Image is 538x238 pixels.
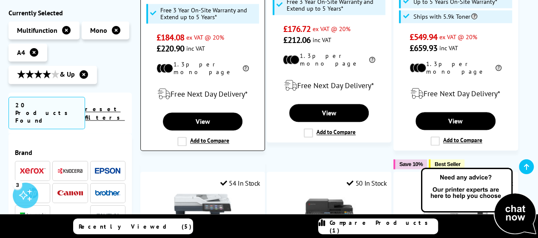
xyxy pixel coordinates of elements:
[410,43,437,54] span: £659.93
[413,13,477,20] span: Ships with 5.9k Toner
[419,166,538,236] img: Open Live Chat window
[95,166,120,176] a: Epson
[313,25,350,33] span: ex VAT @ 20%
[220,178,260,187] div: 54 In Stock
[20,168,46,174] img: Xerox
[435,161,461,167] span: Best Seller
[57,166,83,176] a: Kyocera
[17,26,57,34] span: Multifunction
[79,223,192,230] span: Recently Viewed (5)
[289,104,369,122] a: View
[410,60,502,75] li: 1.3p per mono page
[439,33,477,41] span: ex VAT @ 20%
[313,36,331,44] span: inc VAT
[20,210,46,221] a: Lexmark
[13,180,22,189] div: 3
[9,9,132,17] div: Currently Selected
[95,210,120,221] img: Pantum
[410,32,437,43] span: £549.94
[393,159,427,169] button: Save 10%
[73,218,193,234] a: Recently Viewed (5)
[157,60,249,76] li: 1.3p per mono page
[186,33,224,41] span: ex VAT @ 20%
[398,82,513,106] div: modal_delivery
[95,188,120,198] a: Brother
[439,44,458,52] span: inc VAT
[160,7,257,20] span: Free 3 Year On-Site Warranty and Extend up to 5 Years*
[20,166,46,176] a: Xerox
[17,70,75,80] span: & Up
[9,97,85,129] span: 20 Products Found
[157,43,184,54] span: £220.90
[85,105,125,121] a: reset filters
[271,74,387,97] div: modal_delivery
[57,168,83,174] img: Kyocera
[304,128,356,138] label: Add to Compare
[177,137,229,146] label: Add to Compare
[20,213,46,218] img: Lexmark
[429,159,465,169] button: Best Seller
[186,44,205,52] span: inc VAT
[399,161,423,167] span: Save 10%
[347,178,387,187] div: 50 In Stock
[318,218,438,234] a: Compare Products (1)
[283,23,310,34] span: £176.72
[145,82,260,106] div: modal_delivery
[57,188,83,198] a: Canon
[15,148,125,157] span: Brand
[330,219,438,234] span: Compare Products (1)
[283,52,375,67] li: 1.3p per mono page
[283,34,310,46] span: £212.06
[17,48,25,57] span: A4
[90,26,107,34] span: Mono
[416,112,495,130] a: View
[163,112,242,130] a: View
[57,190,83,196] img: Canon
[95,190,120,196] img: Brother
[430,136,482,146] label: Add to Compare
[157,32,184,43] span: £184.08
[95,168,120,174] img: Epson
